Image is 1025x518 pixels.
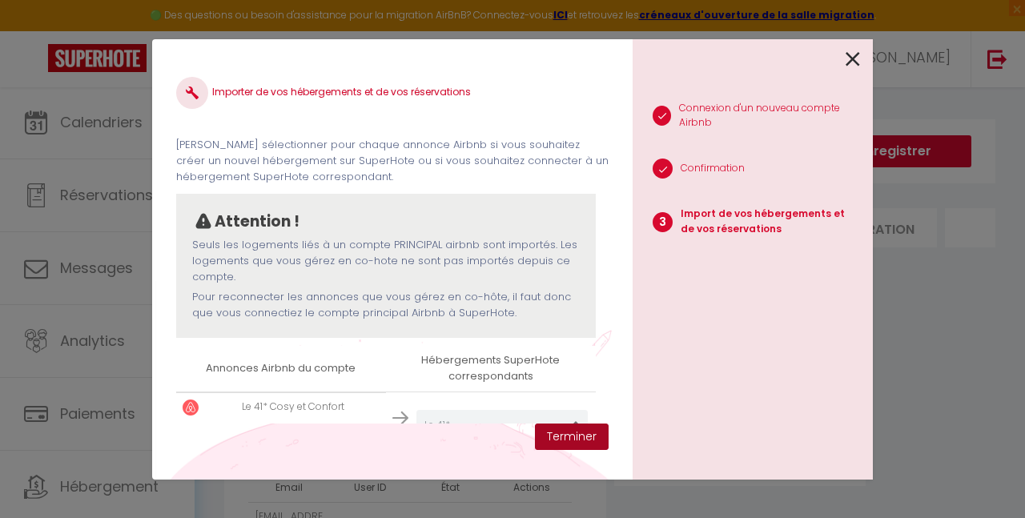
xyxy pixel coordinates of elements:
[207,400,380,415] p: Le 41* Cosy et Confort
[192,237,580,286] p: Seuls les logements liés à un compte PRINCIPAL airbnb sont importés. Les logements que vous gérez...
[653,212,673,232] span: 3
[679,101,860,131] p: Connexion d'un nouveau compte Airbnb
[207,422,380,452] p: Ce logement est déjà importé sur SuperHote
[13,6,61,54] button: Ouvrir le widget de chat LiveChat
[386,346,596,392] th: Hébergements SuperHote correspondants
[176,77,609,109] h4: Importer de vos hébergements et de vos réservations
[535,424,609,451] button: Terminer
[681,161,745,176] p: Confirmation
[176,346,386,392] th: Annonces Airbnb du compte
[192,289,580,322] p: Pour reconnecter les annonces que vous gérez en co-hôte, il faut donc que vous connectiez le comp...
[176,137,609,186] p: [PERSON_NAME] sélectionner pour chaque annonce Airbnb si vous souhaitez créer un nouvel hébergeme...
[681,207,860,237] p: Import de vos hébergements et de vos réservations
[215,210,299,234] p: Attention !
